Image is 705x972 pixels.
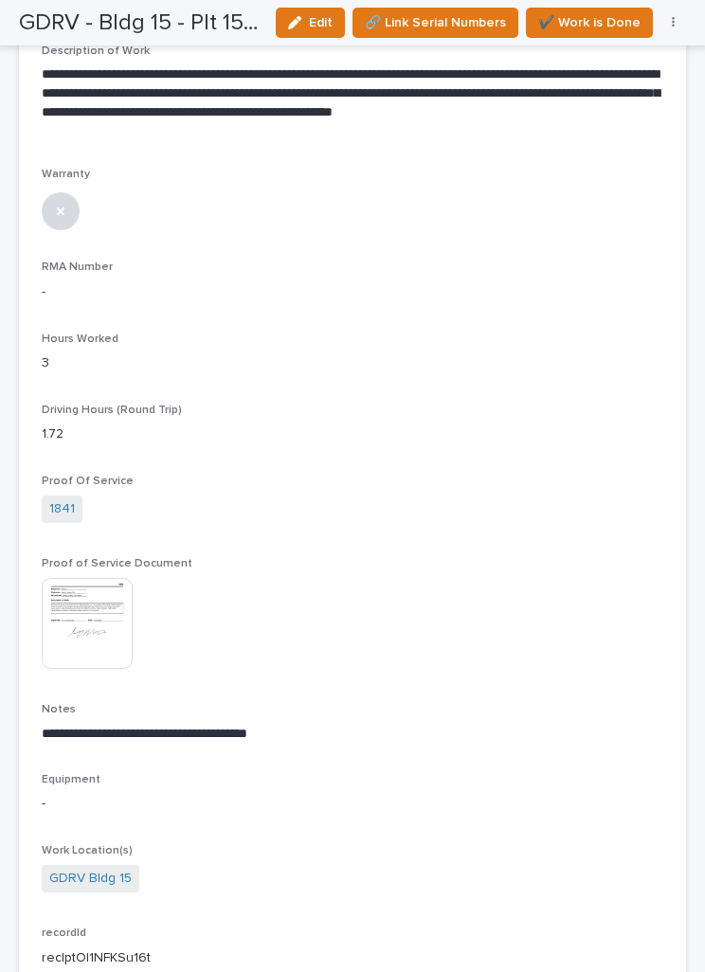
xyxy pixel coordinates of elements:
[352,8,518,38] button: 🔗 Link Serial Numbers
[42,424,663,444] p: 1.72
[526,8,653,38] button: ✔️ Work is Done
[276,8,345,38] button: Edit
[42,845,133,856] span: Work Location(s)
[42,794,663,814] p: -
[42,353,663,373] p: 3
[42,476,134,487] span: Proof Of Service
[42,927,86,939] span: recordId
[42,405,182,416] span: Driving Hours (Round Trip)
[42,282,663,302] p: -
[49,869,132,889] a: GDRV Bldg 15
[309,14,333,31] span: Edit
[49,499,75,519] a: 1841
[42,704,76,715] span: Notes
[42,558,192,569] span: Proof of Service Document
[365,11,506,34] span: 🔗 Link Serial Numbers
[42,45,150,57] span: Description of Work
[42,169,90,180] span: Warranty
[19,9,261,37] h2: GDRV - Bldg 15 - Plt 15 - Rolling mezz gate - still faulting out - customer wants sensors moved t...
[42,333,118,345] span: Hours Worked
[42,774,100,785] span: Equipment
[538,11,641,34] span: ✔️ Work is Done
[42,261,113,273] span: RMA Number
[42,948,663,968] p: recIptOI1NFKSu16t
